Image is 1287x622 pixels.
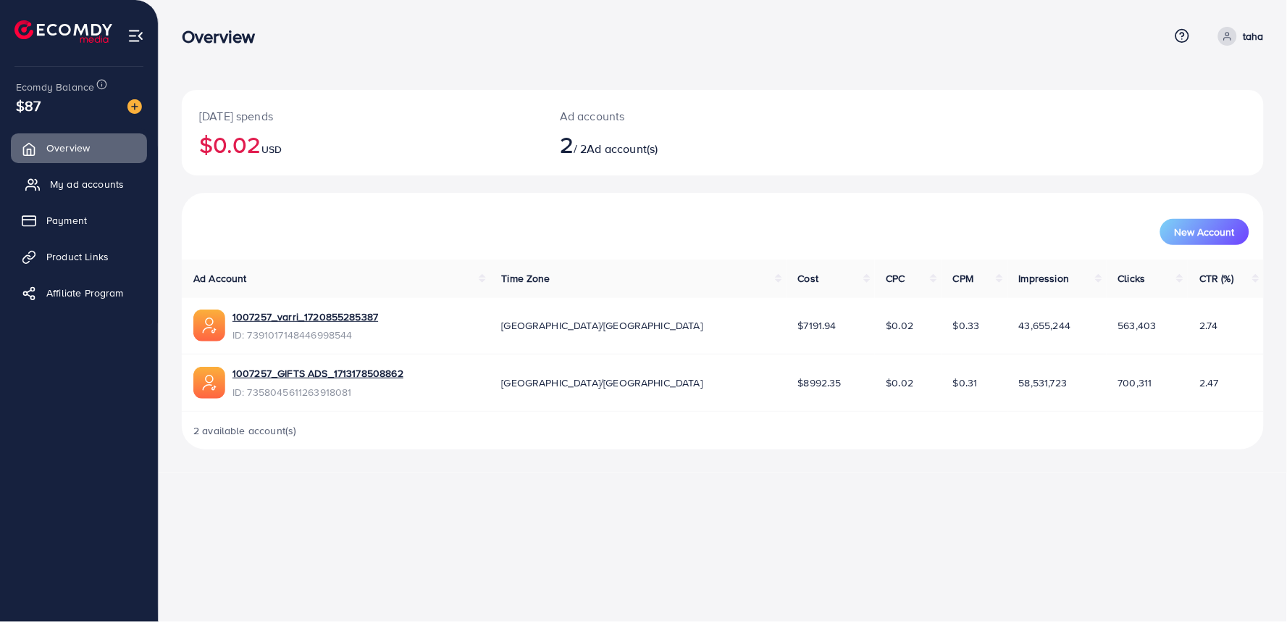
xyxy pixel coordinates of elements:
[16,95,41,116] span: $87
[1175,227,1235,237] span: New Account
[11,133,147,162] a: Overview
[798,271,819,286] span: Cost
[560,107,796,125] p: Ad accounts
[193,310,225,341] img: ic-ads-acc.e4c84228.svg
[199,107,525,125] p: [DATE] spends
[193,271,247,286] span: Ad Account
[798,318,837,333] span: $7191.94
[50,177,124,191] span: My ad accounts
[560,130,796,158] h2: / 2
[182,26,267,47] h3: Overview
[232,310,378,324] a: 1007257_varri_1720855285387
[1019,376,1068,390] span: 58,531,723
[953,318,980,333] span: $0.33
[953,271,973,286] span: CPM
[886,318,914,333] span: $0.02
[14,20,112,43] img: logo
[261,142,282,157] span: USD
[560,128,574,161] span: 2
[502,271,550,286] span: Time Zone
[1199,318,1218,333] span: 2.74
[11,206,147,235] a: Payment
[193,423,297,438] span: 2 available account(s)
[1019,318,1071,333] span: 43,655,244
[46,141,90,155] span: Overview
[1019,271,1070,286] span: Impression
[16,80,94,94] span: Ecomdy Balance
[587,141,658,157] span: Ad account(s)
[798,376,842,390] span: $8992.35
[11,242,147,271] a: Product Links
[127,99,142,114] img: image
[1212,27,1264,46] a: taha
[232,366,403,381] a: 1007257_GIFTS ADS_1713178508862
[953,376,978,390] span: $0.31
[1243,28,1264,45] p: taha
[502,376,703,390] span: [GEOGRAPHIC_DATA]/[GEOGRAPHIC_DATA]
[1199,376,1219,390] span: 2.47
[127,28,144,44] img: menu
[46,213,87,228] span: Payment
[1118,376,1152,390] span: 700,311
[886,271,905,286] span: CPC
[46,249,109,264] span: Product Links
[502,318,703,333] span: [GEOGRAPHIC_DATA]/[GEOGRAPHIC_DATA]
[886,376,914,390] span: $0.02
[232,328,378,342] span: ID: 7391017148446998544
[1118,318,1157,333] span: 563,403
[11,278,147,307] a: Affiliate Program
[199,130,525,158] h2: $0.02
[1160,219,1249,245] button: New Account
[193,367,225,399] img: ic-ads-acc.e4c84228.svg
[46,286,124,300] span: Affiliate Program
[1118,271,1146,286] span: Clicks
[1199,271,1233,286] span: CTR (%)
[232,385,403,399] span: ID: 7358045611263918081
[11,170,147,199] a: My ad accounts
